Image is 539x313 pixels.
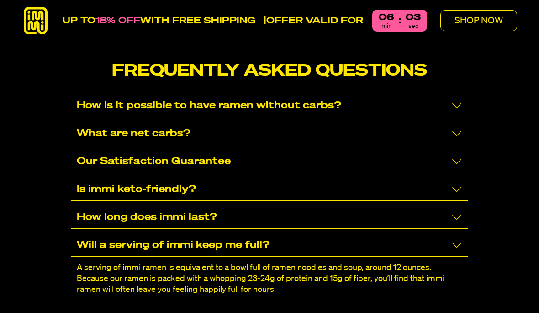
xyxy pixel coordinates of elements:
[71,61,467,81] h2: FREQUENTLY ASKED QUESTIONS
[451,240,462,251] svg: Collapse/Expand
[71,123,467,145] div: What are net carbs?
[379,13,394,22] span: 06
[451,156,462,167] svg: Collapse/Expand
[451,100,462,111] svg: Collapse/Expand
[71,234,467,257] div: Will a serving of immi keep me full?
[440,10,517,31] button: SHOP NOW
[95,16,140,25] span: 18% OFF
[77,212,217,223] p: How long does immi last?
[451,212,462,223] svg: Collapse/Expand
[406,13,421,22] span: 03
[22,7,49,34] img: immi-logo.svg
[71,178,467,201] div: Is immi keto-friendly?
[266,16,363,25] strong: OFFER VALID FOR
[77,240,269,251] p: Will a serving of immi keep me full?
[408,23,418,29] p: sec
[63,16,95,25] span: UP TO
[451,128,462,139] svg: Collapse/Expand
[77,262,462,295] p: A serving of immi ramen is equivalent to a bowl full of ramen noodles and soup, around 12 ounces....
[77,128,190,139] p: What are net carbs?
[399,16,401,25] p: :
[77,184,196,195] p: Is immi keto-friendly?
[77,100,341,111] p: How is it possible to have ramen without carbs?
[451,184,462,195] svg: Collapse/Expand
[381,23,392,29] p: min
[63,15,363,26] p: WITH FREE SHIPPING |
[71,206,467,229] div: How long does immi last?
[454,16,503,25] p: SHOP NOW
[77,156,231,167] p: Our Satisfaction Guarantee
[71,95,467,117] div: How is it possible to have ramen without carbs?
[71,151,467,173] div: Our Satisfaction Guarantee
